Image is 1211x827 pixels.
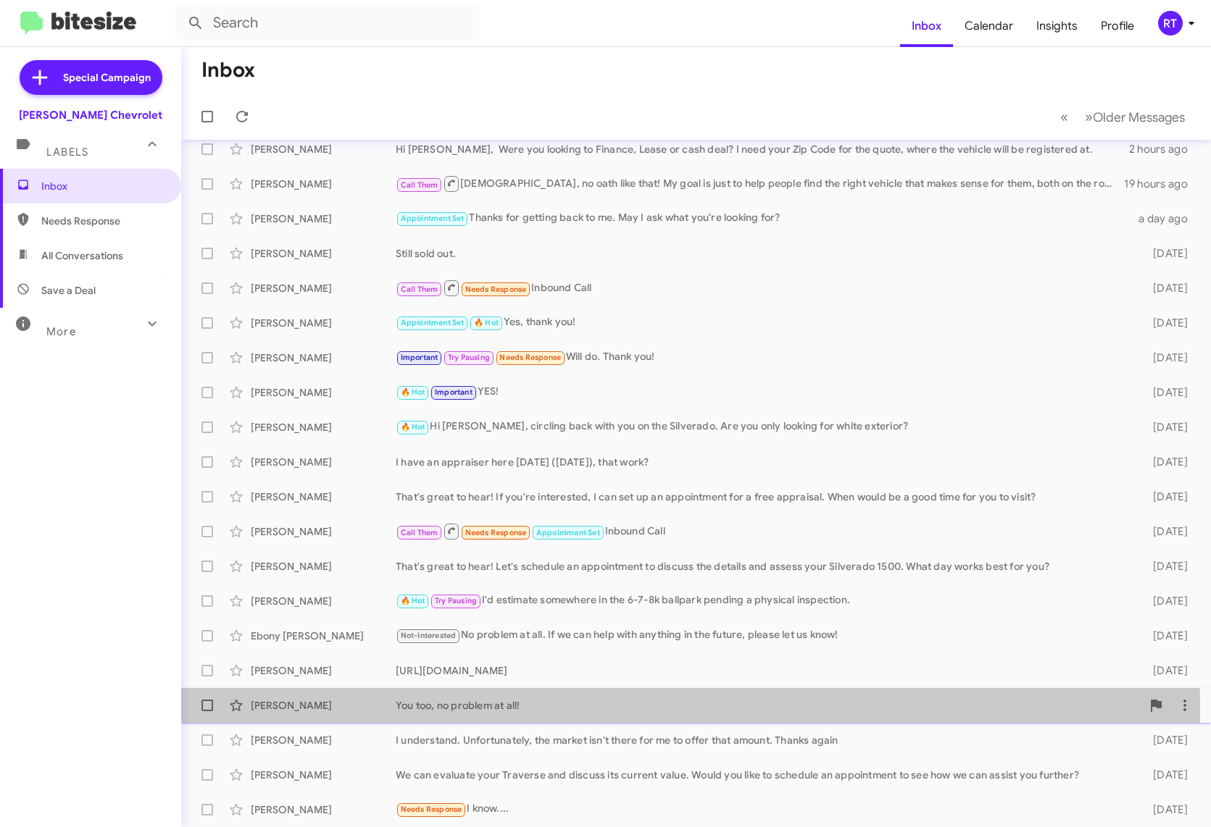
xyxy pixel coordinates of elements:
[396,522,1133,540] div: Inbound Call
[251,420,396,435] div: [PERSON_NAME]
[1158,11,1183,35] div: RT
[396,175,1124,193] div: [DEMOGRAPHIC_DATA], no oath like that! My goal is just to help people find the right vehicle that...
[63,70,151,85] span: Special Campaign
[251,316,396,330] div: [PERSON_NAME]
[251,350,396,365] div: [PERSON_NAME]
[1060,108,1068,126] span: «
[396,698,1141,713] div: You too, no problem at all!
[1025,5,1089,47] a: Insights
[396,314,1133,331] div: Yes, thank you!
[251,594,396,608] div: [PERSON_NAME]
[396,455,1133,469] div: I have an appraiser here [DATE] ([DATE]), that work?
[499,353,561,362] span: Needs Response
[1133,802,1199,817] div: [DATE]
[396,592,1133,609] div: I'd estimate somewhere in the 6-7-8k ballpark pending a physical inspection.
[251,246,396,261] div: [PERSON_NAME]
[1133,420,1199,435] div: [DATE]
[41,214,165,228] span: Needs Response
[396,801,1133,818] div: I know....
[251,281,396,295] div: [PERSON_NAME]
[401,387,425,397] span: 🔥 Hot
[396,349,1133,366] div: Will do. Thank you!
[396,627,1133,644] div: No problem at all. If we can help with anything in the future, please let us know!
[251,559,396,574] div: [PERSON_NAME]
[251,733,396,747] div: [PERSON_NAME]
[536,528,600,537] span: Appointment Set
[1085,108,1093,126] span: »
[1133,246,1199,261] div: [DATE]
[401,805,462,814] span: Needs Response
[953,5,1025,47] a: Calendar
[1133,385,1199,400] div: [DATE]
[396,663,1133,678] div: [URL][DOMAIN_NAME]
[251,802,396,817] div: [PERSON_NAME]
[251,455,396,469] div: [PERSON_NAME]
[1133,455,1199,469] div: [DATE]
[1052,102,1077,132] button: Previous
[41,248,123,263] span: All Conversations
[1133,281,1199,295] div: [DATE]
[251,768,396,782] div: [PERSON_NAME]
[396,210,1133,227] div: Thanks for getting back to me. May I ask what you're looking for?
[448,353,490,362] span: Try Pausing
[46,325,76,338] span: More
[1133,211,1199,226] div: a day ago
[41,283,96,298] span: Save a Deal
[435,596,477,605] span: Try Pausing
[465,285,527,294] span: Needs Response
[251,629,396,643] div: Ebony [PERSON_NAME]
[175,6,480,41] input: Search
[1076,102,1194,132] button: Next
[401,214,465,223] span: Appointment Set
[474,318,499,327] span: 🔥 Hot
[1133,768,1199,782] div: [DATE]
[251,211,396,226] div: [PERSON_NAME]
[465,528,527,537] span: Needs Response
[1124,177,1199,191] div: 19 hours ago
[251,524,396,539] div: [PERSON_NAME]
[251,385,396,400] div: [PERSON_NAME]
[401,596,425,605] span: 🔥 Hot
[41,179,165,193] span: Inbox
[1146,11,1195,35] button: RT
[396,490,1133,504] div: That's great to hear! If you're interested, I can set up an appointment for a free appraisal. Whe...
[401,422,425,432] span: 🔥 Hot
[396,419,1133,435] div: Hi [PERSON_NAME], circling back with you on the Silverado. Are you only looking for white exterior?
[1052,102,1194,132] nav: Page navigation example
[19,108,162,122] div: [PERSON_NAME] Chevrolet
[251,663,396,678] div: [PERSON_NAME]
[251,490,396,504] div: [PERSON_NAME]
[401,285,438,294] span: Call Them
[401,528,438,537] span: Call Them
[1133,524,1199,539] div: [DATE]
[1133,663,1199,678] div: [DATE]
[1089,5,1146,47] a: Profile
[401,353,438,362] span: Important
[1133,594,1199,608] div: [DATE]
[1133,629,1199,643] div: [DATE]
[1133,350,1199,365] div: [DATE]
[1133,316,1199,330] div: [DATE]
[46,146,88,159] span: Labels
[396,384,1133,400] div: YES!
[401,180,438,190] span: Call Them
[1133,733,1199,747] div: [DATE]
[396,768,1133,782] div: We can evaluate your Traverse and discuss its current value. Would you like to schedule an appoin...
[1133,559,1199,574] div: [DATE]
[401,318,465,327] span: Appointment Set
[251,177,396,191] div: [PERSON_NAME]
[251,142,396,156] div: [PERSON_NAME]
[1093,109,1185,125] span: Older Messages
[396,246,1133,261] div: Still sold out.
[900,5,953,47] a: Inbox
[1129,142,1199,156] div: 2 hours ago
[396,142,1129,156] div: Hi [PERSON_NAME], Were you looking to Finance, Lease or cash deal? I need your Zip Code for the q...
[1133,490,1199,504] div: [DATE]
[396,279,1133,297] div: Inbound Call
[201,59,255,82] h1: Inbox
[396,733,1133,747] div: I understand. Unfortunately, the market isn't there for me to offer that amount. Thanks again
[20,60,162,95] a: Special Campaign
